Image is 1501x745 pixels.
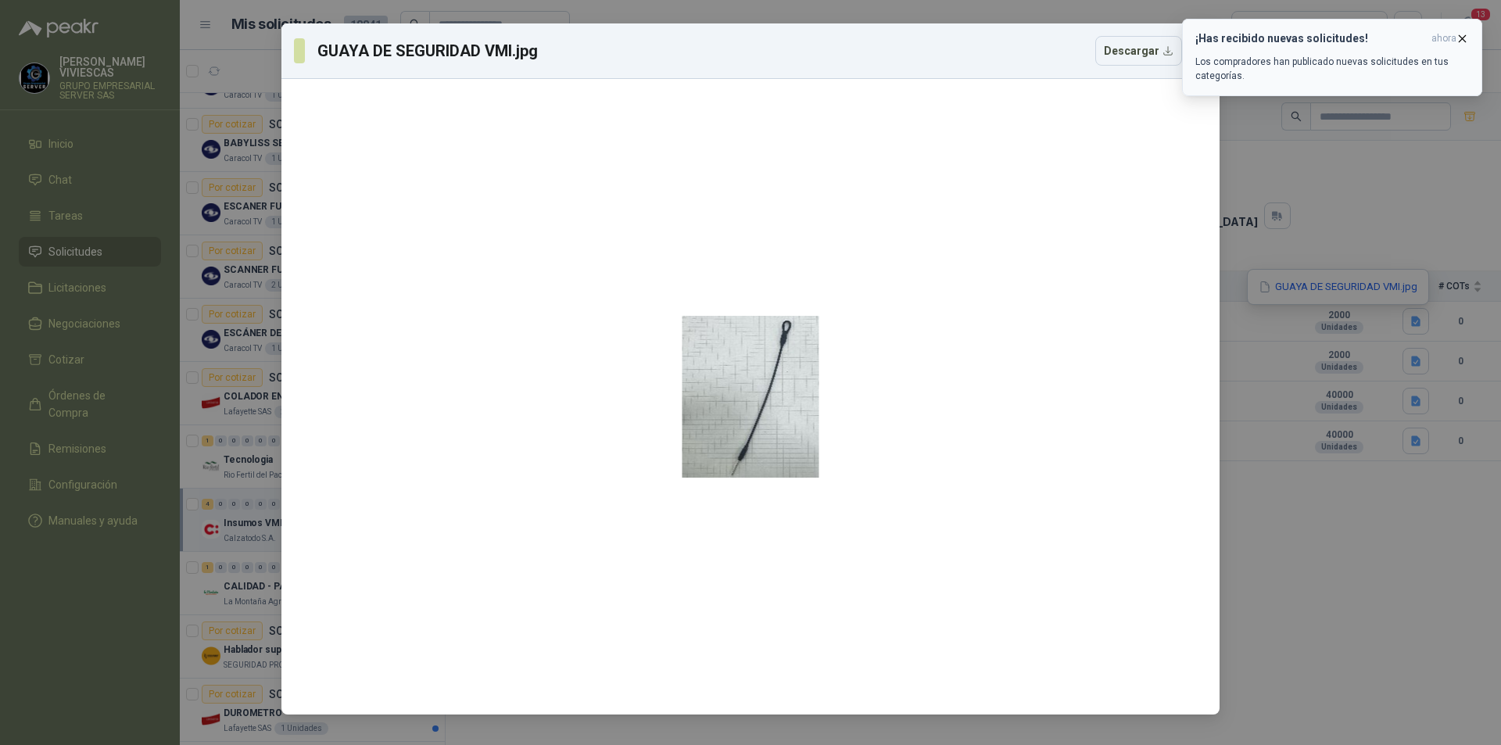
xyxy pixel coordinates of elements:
[1095,36,1182,66] button: Descargar
[1182,19,1482,96] button: ¡Has recibido nuevas solicitudes!ahora Los compradores han publicado nuevas solicitudes en tus ca...
[1195,32,1425,45] h3: ¡Has recibido nuevas solicitudes!
[1195,55,1469,83] p: Los compradores han publicado nuevas solicitudes en tus categorías.
[317,39,539,63] h3: GUAYA DE SEGURIDAD VMI.jpg
[1431,32,1456,45] span: ahora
